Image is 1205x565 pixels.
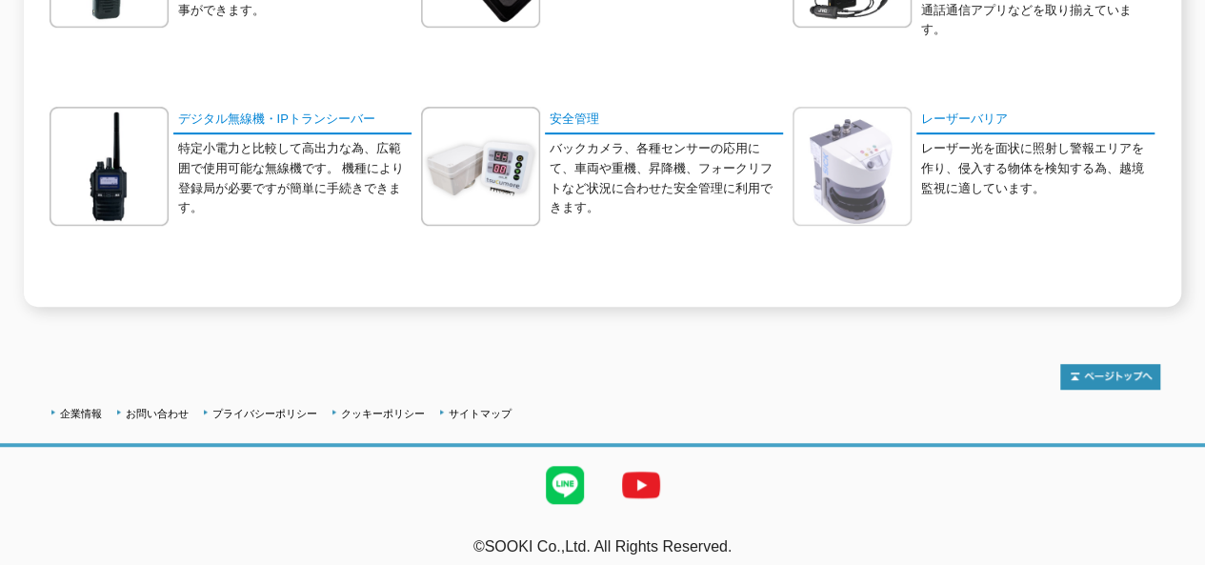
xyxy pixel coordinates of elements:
[793,107,912,226] img: レーザーバリア
[1060,364,1160,390] img: トップページへ
[449,408,512,419] a: サイトマップ
[920,139,1155,198] p: レーザー光を面状に照射し警報エリアを作り、侵入する物体を検知する為、越境監視に適しています。
[60,408,102,419] a: 企業情報
[173,107,412,134] a: デジタル無線機・IPトランシーバー
[421,107,540,226] img: 安全管理
[177,139,412,218] p: 特定小電力と比較して高出力な為、広範囲で使用可能な無線機です。 機種により登録局が必要ですが簡単に手続きできます。
[527,447,603,523] img: LINE
[545,107,783,134] a: 安全管理
[126,408,189,419] a: お問い合わせ
[603,447,679,523] img: YouTube
[50,107,169,226] img: デジタル無線機・IPトランシーバー
[341,408,425,419] a: クッキーポリシー
[549,139,783,218] p: バックカメラ、各種センサーの応用にて、車両や重機、昇降機、フォークリフトなど状況に合わせた安全管理に利用できます。
[916,107,1155,134] a: レーザーバリア
[212,408,317,419] a: プライバシーポリシー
